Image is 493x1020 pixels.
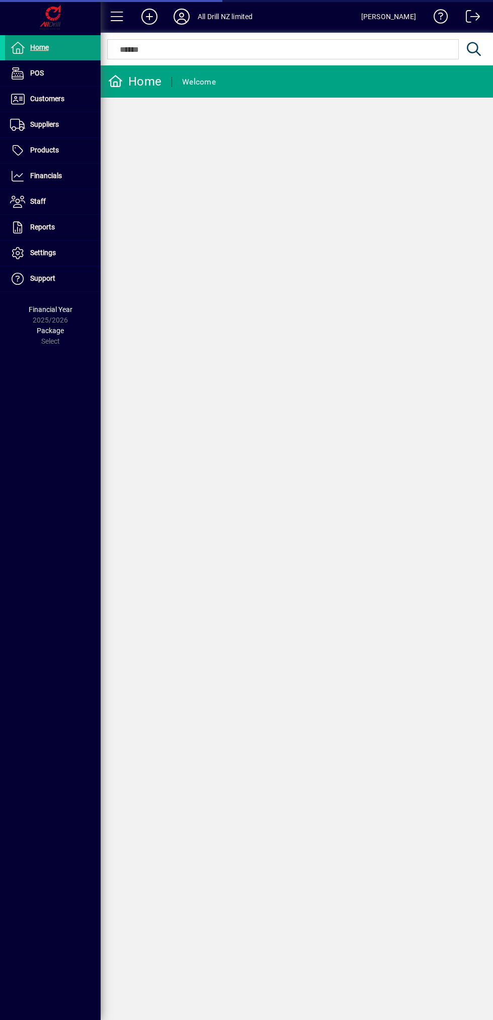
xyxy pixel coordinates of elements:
[37,327,64,335] span: Package
[5,215,101,240] a: Reports
[166,8,198,26] button: Profile
[5,164,101,189] a: Financials
[30,43,49,51] span: Home
[30,146,59,154] span: Products
[182,74,216,90] div: Welcome
[5,189,101,214] a: Staff
[5,87,101,112] a: Customers
[30,95,64,103] span: Customers
[5,61,101,86] a: POS
[133,8,166,26] button: Add
[30,197,46,205] span: Staff
[30,172,62,180] span: Financials
[5,138,101,163] a: Products
[426,2,448,35] a: Knowledge Base
[108,73,161,90] div: Home
[30,120,59,128] span: Suppliers
[29,305,72,313] span: Financial Year
[30,223,55,231] span: Reports
[458,2,480,35] a: Logout
[5,241,101,266] a: Settings
[198,9,253,25] div: All Drill NZ limited
[30,274,55,282] span: Support
[5,266,101,291] a: Support
[30,69,44,77] span: POS
[30,249,56,257] span: Settings
[361,9,416,25] div: [PERSON_NAME]
[5,112,101,137] a: Suppliers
